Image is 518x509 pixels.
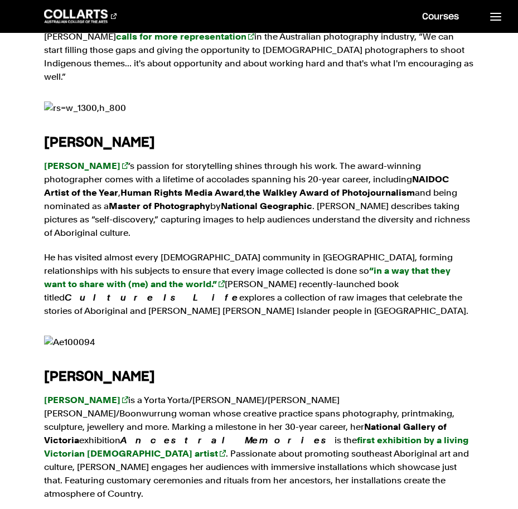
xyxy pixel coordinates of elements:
[44,370,155,384] strong: [PERSON_NAME]
[221,201,312,211] strong: National Geographic
[44,395,120,405] strong: [PERSON_NAME]
[44,161,128,171] a: [PERSON_NAME]
[44,394,474,501] p: is a Yorta Yorta/[PERSON_NAME]/[PERSON_NAME] [PERSON_NAME]/Boonwurrung woman whose creative pract...
[44,395,128,405] a: [PERSON_NAME]
[116,31,254,42] a: calls for more representation
[120,187,244,198] strong: Human Rights Media Award
[65,292,239,303] em: Culture Is Life
[44,101,474,115] img: rs=w_1300,h_800
[44,251,474,318] p: He has visited almost every [DEMOGRAPHIC_DATA] community in [GEOGRAPHIC_DATA], forming relationsh...
[44,336,474,349] img: Ae100094
[44,136,155,149] strong: [PERSON_NAME]
[44,174,449,198] strong: NAIDOC Artist of the Year
[109,201,210,211] strong: Master of Photography
[44,161,120,171] strong: [PERSON_NAME]
[44,265,451,289] a: “in a way that they want to share with (me) and the world.”
[116,31,246,42] strong: calls for more representation
[44,9,117,23] div: Go to homepage
[44,435,468,459] a: first exhibition by a living Victorian [DEMOGRAPHIC_DATA] artist
[44,421,447,445] strong: National Gallery of Victoria
[44,159,474,240] p: ’s passion for storytelling shines through his work. The award-winning photographer comes with a ...
[246,187,415,198] strong: the Walkley Award of Photojournalism
[120,435,335,445] em: Ancestral Memories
